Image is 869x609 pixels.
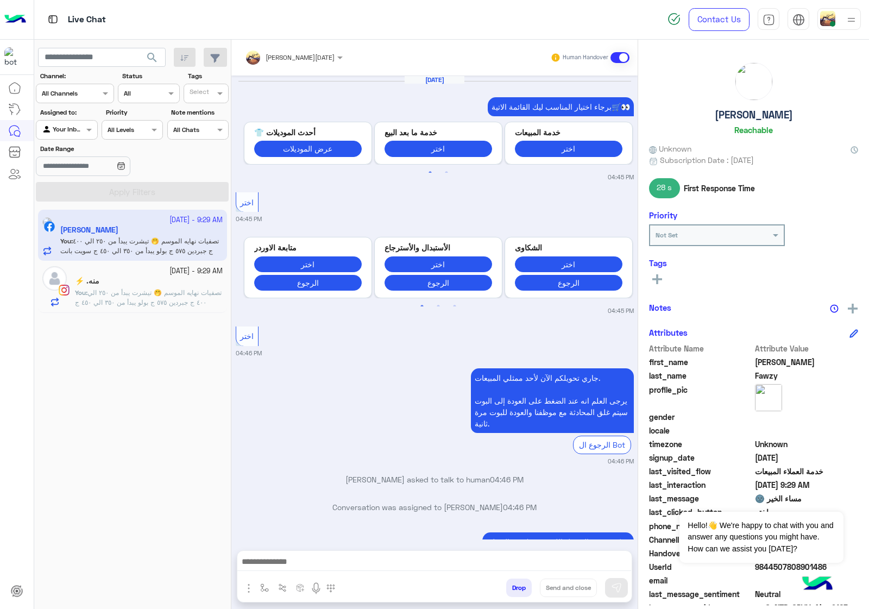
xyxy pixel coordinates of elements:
img: notes [830,304,839,313]
span: 2025-10-02T06:29:50.1Z [755,479,859,491]
span: last_clicked_button [649,506,753,518]
a: tab [758,8,779,31]
span: first_name [649,356,753,368]
span: First Response Time [684,183,755,194]
a: Contact Us [689,8,750,31]
span: Martha [755,356,859,368]
img: profile [845,13,858,27]
button: Send and close [540,579,597,597]
p: الأستبدال والأسترجاع [385,242,492,253]
b: Not Set [656,231,678,239]
img: send voice note [310,582,323,595]
span: Attribute Name [649,343,753,354]
span: 04:46 PM [503,503,537,512]
img: tab [792,14,805,26]
span: timezone [649,438,753,450]
button: search [139,48,166,71]
span: Attribute Value [755,343,859,354]
small: [DATE] - 9:29 AM [169,266,223,277]
span: profile_pic [649,384,753,409]
span: 0 [755,588,859,600]
button: اختر [254,256,362,272]
img: send attachment [242,582,255,595]
img: hulul-logo.png [798,566,836,604]
button: الرجوع [515,275,622,291]
img: Instagram [59,285,70,296]
span: null [755,575,859,586]
img: send message [611,582,622,593]
button: Apply Filters [36,182,229,202]
span: last_visited_flow [649,466,753,477]
span: Hello!👋 We're happy to chat with you and answer any questions you might have. How can we assist y... [679,512,843,563]
button: Drop [506,579,532,597]
span: null [755,425,859,436]
button: الرجوع [254,275,362,291]
button: 3 of 2 [449,301,460,312]
span: HandoverOn [649,548,753,559]
img: Logo [4,8,26,31]
span: last_message_sentiment [649,588,753,600]
p: 1/9/2025, 4:51 PM [482,532,634,551]
h6: Reachable [734,125,773,135]
p: أحدث الموديلات 👕 [254,127,362,138]
h6: [DATE] [405,76,464,84]
span: ChannelId [649,534,753,545]
p: متابعة الاوردر [254,242,362,253]
img: defaultAdmin.png [42,266,67,291]
button: 2 of 2 [433,301,444,312]
span: signup_date [649,452,753,463]
div: الرجوع ال Bot [573,436,631,454]
span: اختر [240,331,254,341]
p: [PERSON_NAME] asked to talk to human [236,474,634,485]
span: UserId [649,561,753,573]
label: Note mentions [171,108,227,117]
p: خدمة ما بعد البيع [385,127,492,138]
b: : [75,288,87,297]
span: [PERSON_NAME][DATE] [266,53,335,61]
button: 2 of 2 [441,167,452,178]
small: 04:45 PM [608,173,634,181]
span: gender [649,411,753,423]
p: الشكاوى [515,242,622,253]
span: 28 s [649,178,680,198]
label: Date Range [40,144,162,154]
p: Live Chat [68,12,106,27]
button: اختر [385,256,492,272]
span: email [649,575,753,586]
img: 713415422032625 [4,47,24,67]
button: عرض الموديلات [254,141,362,156]
h6: Attributes [649,328,688,337]
label: Assigned to: [40,108,96,117]
span: اختر [240,198,254,207]
h5: [PERSON_NAME] [715,109,793,121]
span: 2025-03-15T22:45:35.944Z [755,452,859,463]
span: null [755,411,859,423]
span: Unknown [649,143,691,154]
h5: منه. ⚡ [75,277,99,286]
img: tab [46,12,60,26]
button: select flow [256,579,274,597]
img: userImage [820,11,835,26]
span: locale [649,425,753,436]
button: create order [292,579,310,597]
span: 04:46 PM [490,475,524,484]
label: Priority [106,108,162,117]
span: last_message [649,493,753,504]
span: 9844507808901486 [755,561,859,573]
small: Human Handover [563,53,608,62]
span: تصفيات نهايه الموسم 🤭 تيشرت يبدأ من ٢٥٠ الي ٤٠٠ ج جبردين ٥٧٥ ج بولو يبدأ من ٣٥٠ الي ٤٥٠ ج سويت با... [75,288,222,336]
p: Conversation was assigned to [PERSON_NAME] [236,501,634,513]
button: اختر [515,256,622,272]
span: You [75,288,86,297]
img: select flow [260,583,269,592]
small: 04:45 PM [236,215,262,223]
button: اختر [385,141,492,156]
p: 1/9/2025, 4:46 PM [471,368,634,433]
small: 04:46 PM [236,349,262,357]
span: Subscription Date : [DATE] [660,154,754,166]
button: الرجوع [385,275,492,291]
p: خدمة المبيعات [515,127,622,138]
img: picture [735,63,772,100]
img: create order [296,583,305,592]
button: اختر [515,141,622,156]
